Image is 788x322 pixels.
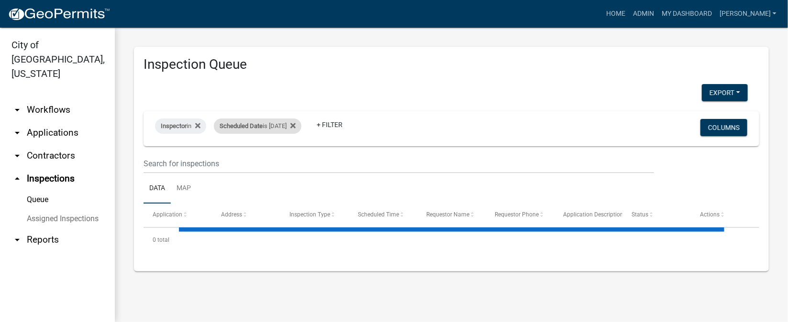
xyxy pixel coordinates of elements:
span: Inspection Type [289,211,330,218]
datatable-header-cell: Scheduled Time [349,204,417,226]
a: [PERSON_NAME] [716,5,780,23]
datatable-header-cell: Application Description [554,204,622,226]
span: Address [221,211,242,218]
i: arrow_drop_down [11,150,23,161]
datatable-header-cell: Requestor Phone [486,204,554,226]
span: Scheduled Date [220,122,263,129]
span: Scheduled Time [358,211,399,218]
a: Map [171,173,197,204]
span: Inspector [161,122,187,129]
div: 0 total [144,228,759,252]
a: + Filter [309,116,350,133]
div: is [DATE] [214,118,301,134]
div: in [155,118,206,134]
span: Application [153,211,182,218]
i: arrow_drop_up [11,173,23,184]
i: arrow_drop_down [11,104,23,116]
span: Status [632,211,648,218]
i: arrow_drop_down [11,127,23,139]
a: Data [144,173,171,204]
h3: Inspection Queue [144,56,759,73]
span: Requestor Name [426,211,469,218]
datatable-header-cell: Application [144,204,212,226]
a: My Dashboard [658,5,716,23]
span: Application Description [563,211,623,218]
a: Admin [629,5,658,23]
button: Columns [700,119,747,136]
datatable-header-cell: Address [212,204,280,226]
input: Search for inspections [144,154,654,173]
span: Requestor Phone [495,211,539,218]
datatable-header-cell: Requestor Name [417,204,486,226]
a: Home [602,5,629,23]
datatable-header-cell: Actions [691,204,759,226]
button: Export [702,84,748,101]
datatable-header-cell: Inspection Type [280,204,349,226]
datatable-header-cell: Status [622,204,691,226]
i: arrow_drop_down [11,234,23,246]
span: Actions [700,211,720,218]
